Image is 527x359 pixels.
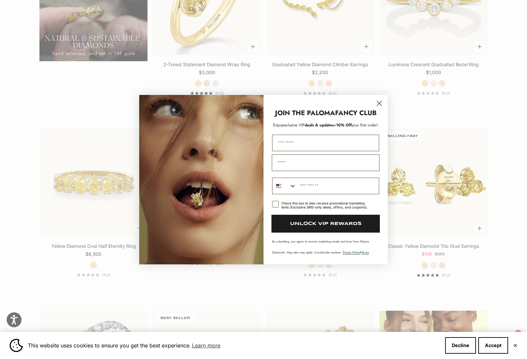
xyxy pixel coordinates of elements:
[272,178,296,194] button: Search Countries
[336,122,352,128] span: 10% Off
[272,155,380,171] input: Email
[272,135,379,151] input: First Name
[271,215,380,233] button: UNLOCK VIP REWARDS
[276,183,281,189] img: United States
[478,337,508,354] button: Accept
[445,337,476,354] button: Decline
[282,122,305,128] span: exclusive VIP
[273,122,282,128] span: Enjoy
[28,340,440,350] span: This website uses cookies to ensure you get the best experience.
[281,201,371,209] div: Check this box to also receive promotional marketing texts (Exclusive SMS-only deals, offers, and...
[191,340,221,350] a: Learn more
[10,339,23,352] img: Cookie banner
[296,178,379,194] input: Phone Number
[139,95,263,264] img: Loading...
[335,108,377,118] strong: FANCY CLUB
[272,239,379,254] p: By submitting, you agree to receive marketing emails and texts from Paloma Diamonds. Msg rates ma...
[362,250,369,254] a: Terms
[374,98,385,109] button: Close dialog
[282,122,334,128] span: deals & updates
[343,250,370,254] span: & .
[334,122,378,128] span: + your first order!
[343,250,360,254] a: Privacy Policy
[513,343,517,347] button: Close
[275,108,335,118] strong: JOIN THE PALOMA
